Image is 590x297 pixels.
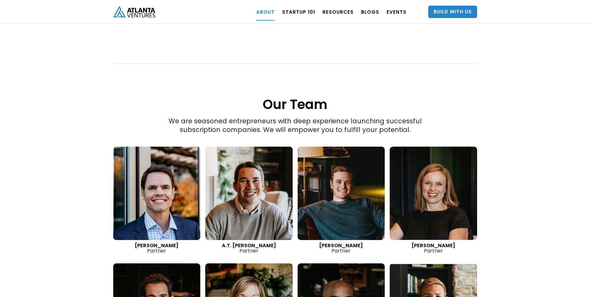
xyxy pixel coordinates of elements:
[387,3,406,21] a: EVENTS
[256,3,275,21] a: ABOUT
[411,242,455,249] strong: [PERSON_NAME]
[205,243,293,253] div: Partner
[222,242,276,249] strong: A.T. [PERSON_NAME]
[323,3,354,21] a: RESOURCES
[113,64,477,113] h1: Our Team
[319,242,363,249] strong: [PERSON_NAME]
[135,242,179,249] strong: [PERSON_NAME]
[361,3,379,21] a: BLOGS
[282,3,315,21] a: Startup 101
[113,243,201,253] div: Partner
[298,243,385,253] div: Partner
[428,6,477,18] a: Build With Us
[390,243,477,253] div: Partner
